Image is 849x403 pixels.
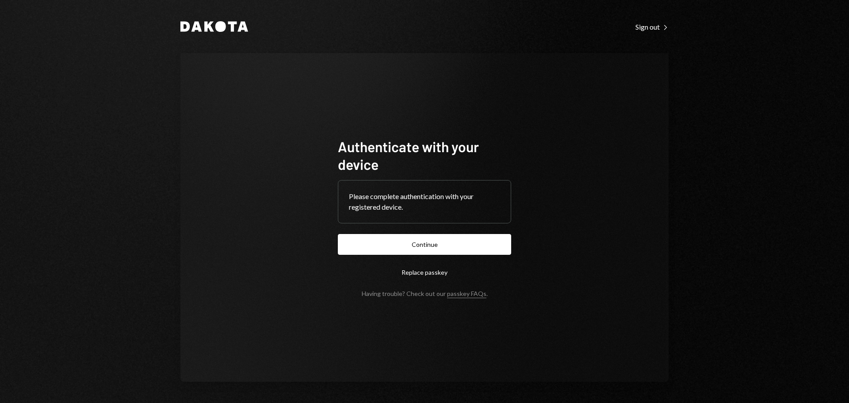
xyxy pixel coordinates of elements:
[447,290,486,298] a: passkey FAQs
[362,290,488,297] div: Having trouble? Check out our .
[349,191,500,212] div: Please complete authentication with your registered device.
[635,22,669,31] a: Sign out
[338,262,511,283] button: Replace passkey
[338,234,511,255] button: Continue
[338,138,511,173] h1: Authenticate with your device
[635,23,669,31] div: Sign out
